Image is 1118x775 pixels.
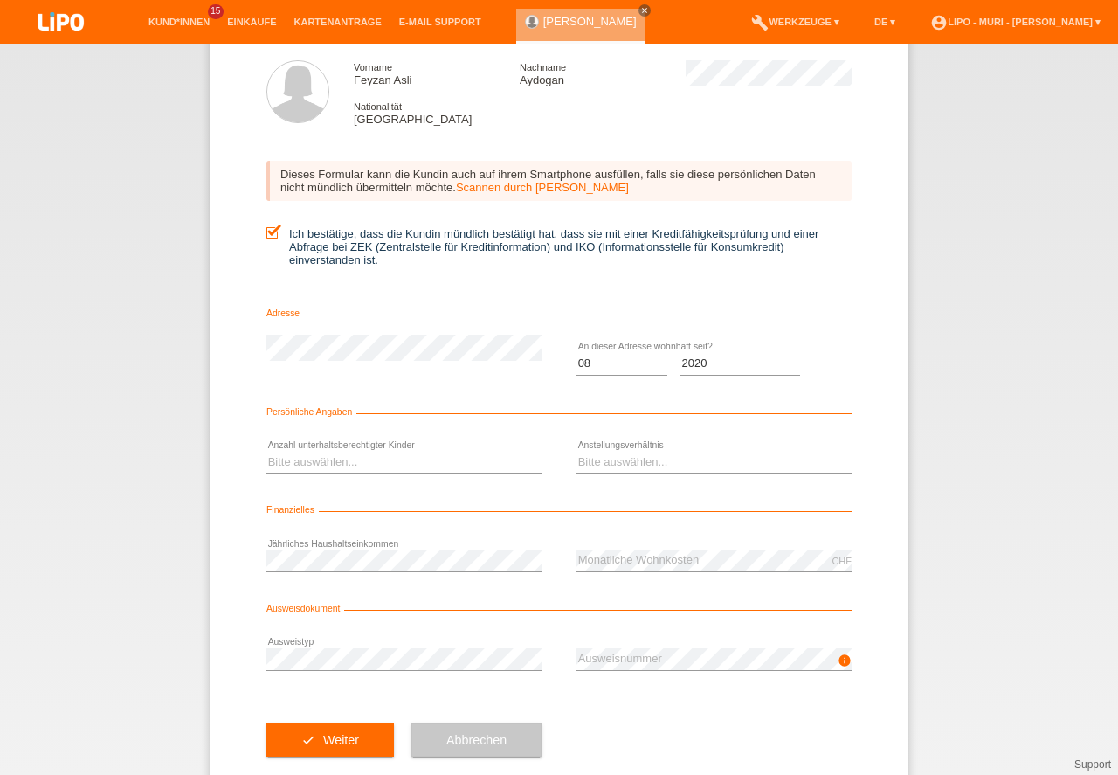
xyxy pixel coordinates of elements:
[266,723,394,757] button: check Weiter
[456,181,629,194] a: Scannen durch [PERSON_NAME]
[832,556,852,566] div: CHF
[140,17,218,27] a: Kund*innen
[742,17,848,27] a: buildWerkzeuge ▾
[638,4,651,17] a: close
[354,60,520,86] div: Feyzan Asli
[838,654,852,668] i: info
[921,17,1109,27] a: account_circleLIPO - Muri - [PERSON_NAME] ▾
[1074,758,1111,771] a: Support
[930,14,948,31] i: account_circle
[543,15,637,28] a: [PERSON_NAME]
[266,604,344,613] span: Ausweisdokument
[266,308,304,318] span: Adresse
[266,161,852,201] div: Dieses Formular kann die Kundin auch auf ihrem Smartphone ausfüllen, falls sie diese persönlichen...
[286,17,390,27] a: Kartenanträge
[390,17,490,27] a: E-Mail Support
[266,407,356,417] span: Persönliche Angaben
[354,62,392,73] span: Vorname
[866,17,904,27] a: DE ▾
[323,733,359,747] span: Weiter
[751,14,769,31] i: build
[446,733,507,747] span: Abbrechen
[301,733,315,747] i: check
[218,17,285,27] a: Einkäufe
[266,227,852,266] label: Ich bestätige, dass die Kundin mündlich bestätigt hat, dass sie mit einer Kreditfähigkeitsprüfung...
[266,505,319,515] span: Finanzielles
[354,100,520,126] div: [GEOGRAPHIC_DATA]
[208,4,224,19] span: 15
[520,60,686,86] div: Aydogan
[17,36,105,49] a: LIPO pay
[411,723,542,757] button: Abbrechen
[640,6,649,15] i: close
[520,62,566,73] span: Nachname
[838,659,852,669] a: info
[354,101,402,112] span: Nationalität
